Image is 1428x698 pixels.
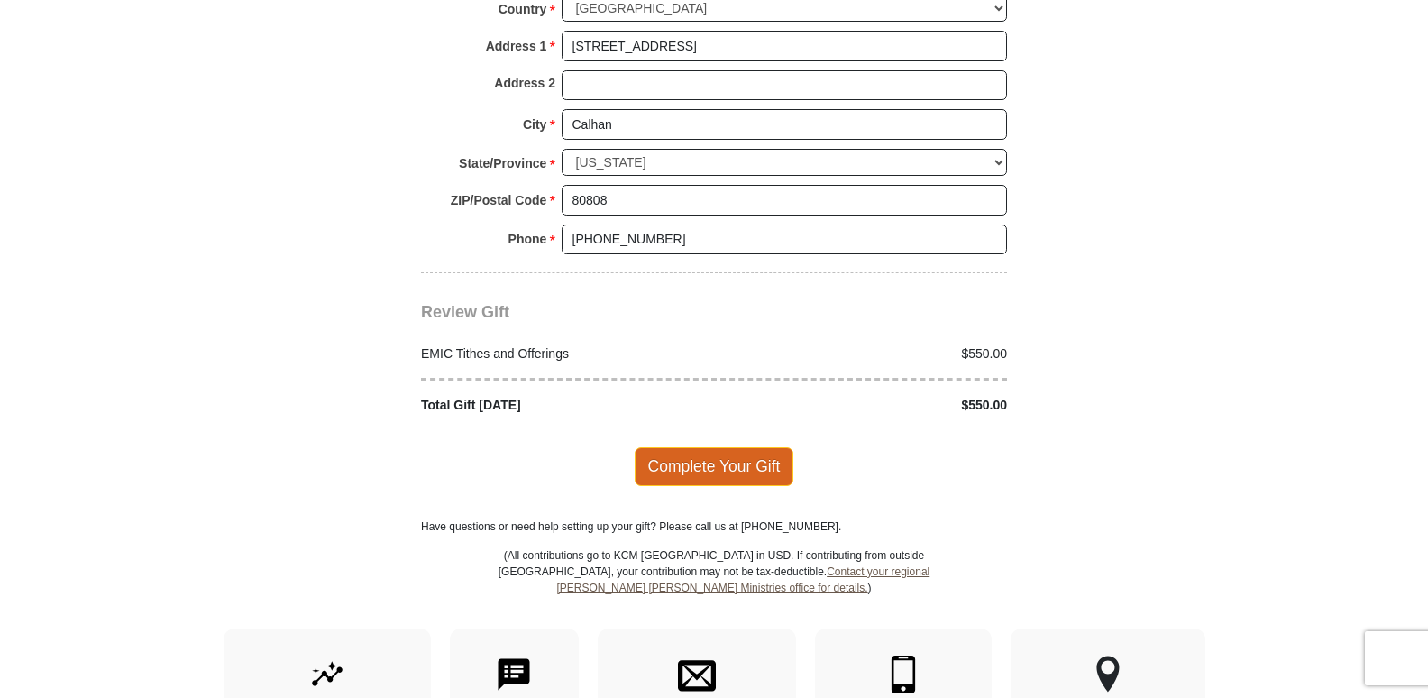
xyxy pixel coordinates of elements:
[421,519,1007,535] p: Have questions or need help setting up your gift? Please call us at [PHONE_NUMBER].
[486,33,547,59] strong: Address 1
[678,656,716,693] img: envelope.svg
[412,396,715,415] div: Total Gift [DATE]
[884,656,922,693] img: mobile.svg
[556,565,929,594] a: Contact your regional [PERSON_NAME] [PERSON_NAME] Ministries office for details.
[451,188,547,213] strong: ZIP/Postal Code
[498,547,930,629] p: (All contributions go to KCM [GEOGRAPHIC_DATA] in USD. If contributing from outside [GEOGRAPHIC_D...
[308,656,346,693] img: give-by-stock.svg
[508,226,547,252] strong: Phone
[459,151,546,176] strong: State/Province
[1095,656,1121,693] img: other-region
[635,447,794,485] span: Complete Your Gift
[523,112,546,137] strong: City
[714,344,1017,363] div: $550.00
[412,344,715,363] div: EMIC Tithes and Offerings
[714,396,1017,415] div: $550.00
[421,303,509,321] span: Review Gift
[495,656,533,693] img: text-to-give.svg
[494,70,555,96] strong: Address 2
